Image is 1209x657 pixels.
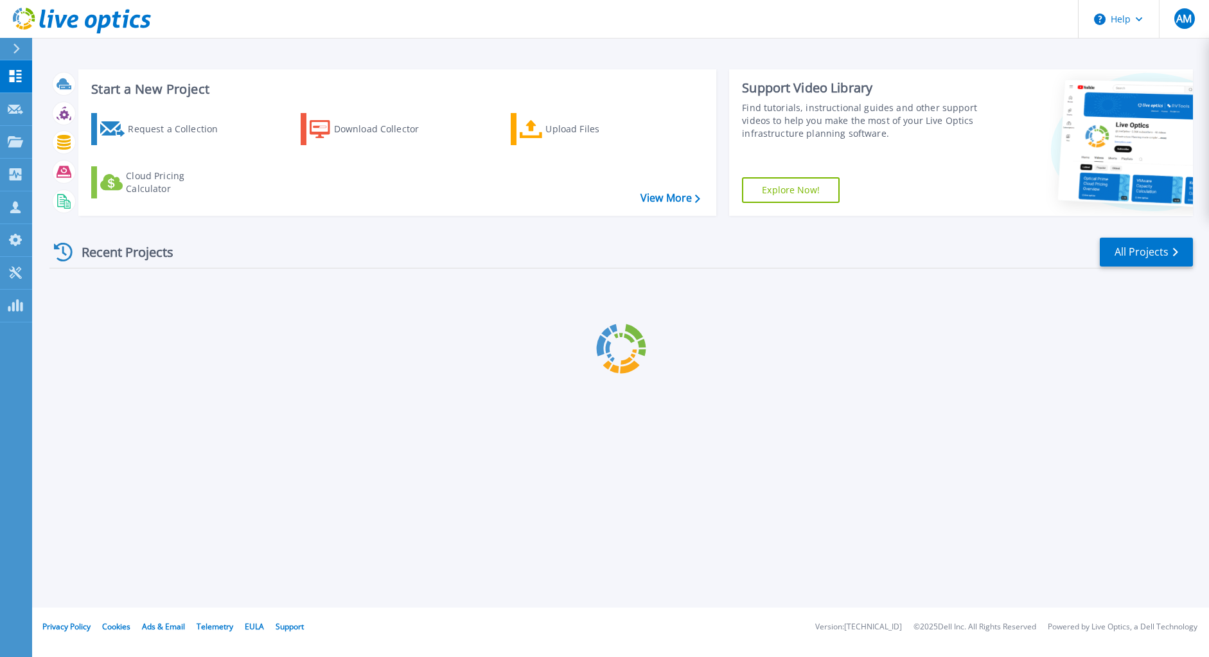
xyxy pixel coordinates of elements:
[102,621,130,632] a: Cookies
[91,166,234,198] a: Cloud Pricing Calculator
[511,113,654,145] a: Upload Files
[815,623,902,631] li: Version: [TECHNICAL_ID]
[42,621,91,632] a: Privacy Policy
[128,116,231,142] div: Request a Collection
[334,116,437,142] div: Download Collector
[1176,13,1192,24] span: AM
[91,113,234,145] a: Request a Collection
[545,116,648,142] div: Upload Files
[742,177,840,203] a: Explore Now!
[640,192,700,204] a: View More
[301,113,444,145] a: Download Collector
[245,621,264,632] a: EULA
[126,170,229,195] div: Cloud Pricing Calculator
[1100,238,1193,267] a: All Projects
[276,621,304,632] a: Support
[742,80,978,96] div: Support Video Library
[742,101,978,140] div: Find tutorials, instructional guides and other support videos to help you make the most of your L...
[49,236,191,268] div: Recent Projects
[1048,623,1197,631] li: Powered by Live Optics, a Dell Technology
[142,621,185,632] a: Ads & Email
[913,623,1036,631] li: © 2025 Dell Inc. All Rights Reserved
[197,621,233,632] a: Telemetry
[91,82,700,96] h3: Start a New Project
